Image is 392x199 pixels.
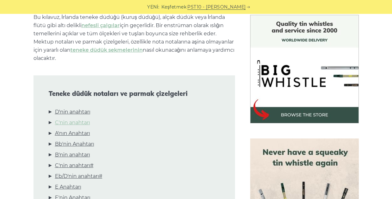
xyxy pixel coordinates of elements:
[49,90,220,97] span: Teneke düdük notaları ve parmak çizelgeleri
[55,119,90,127] a: C'nin anahtarı
[55,172,102,180] a: Eb/D'nin anahtarı#
[187,3,246,11] a: PST10 - [PERSON_NAME]
[33,13,235,62] p: Bu kılavuz, İrlanda teneke düdüğü (kuruş düdüğü), alçak düdük veya İrlanda flütü gibi altı delikl...
[55,151,90,159] a: B'nin anahtarı
[55,161,93,170] a: C'nin anahtarı#
[147,3,159,11] span: YENİ:
[250,15,359,123] img: BigWhistle Teneke Düdük Mağazası
[70,47,143,53] a: teneke düdük sekmelerinin
[55,129,90,138] a: A'nın Anahtarı
[81,22,120,28] a: nefesli çalgılar
[161,3,187,11] span: Keşfetmek
[187,4,246,10] font: PST10 - [PERSON_NAME]
[55,183,81,191] a: E Anahtarı
[55,140,94,148] a: Bb'nin Anahtarı
[55,108,90,116] a: D'nin anahtarı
